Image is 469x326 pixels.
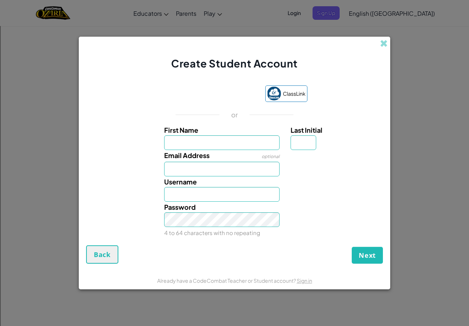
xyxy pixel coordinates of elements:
small: 4 to 64 characters with no repeating [164,229,260,236]
span: optional [262,154,280,159]
span: Already have a CodeCombat Teacher or Student account? [157,277,297,284]
span: Next [359,251,376,260]
div: Sort A > Z [3,3,466,10]
span: ClassLink [283,88,306,99]
span: Password [164,203,196,211]
a: Sign in [297,277,312,284]
span: Last Initial [291,126,322,134]
div: Sort New > Old [3,10,466,16]
button: Back [86,245,118,264]
img: classlink-logo-small.png [267,87,281,100]
div: Options [3,29,466,36]
div: Move To ... [3,49,466,56]
span: First Name [164,126,198,134]
span: Create Student Account [171,57,298,70]
p: or [231,110,238,119]
span: Email Address [164,151,210,160]
div: Delete [3,23,466,29]
iframe: Sign in with Google Button [158,86,262,102]
div: Sign out [3,36,466,43]
div: Move To ... [3,16,466,23]
span: Back [94,250,111,259]
span: Username [164,177,197,186]
div: Rename [3,43,466,49]
button: Next [352,247,383,264]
